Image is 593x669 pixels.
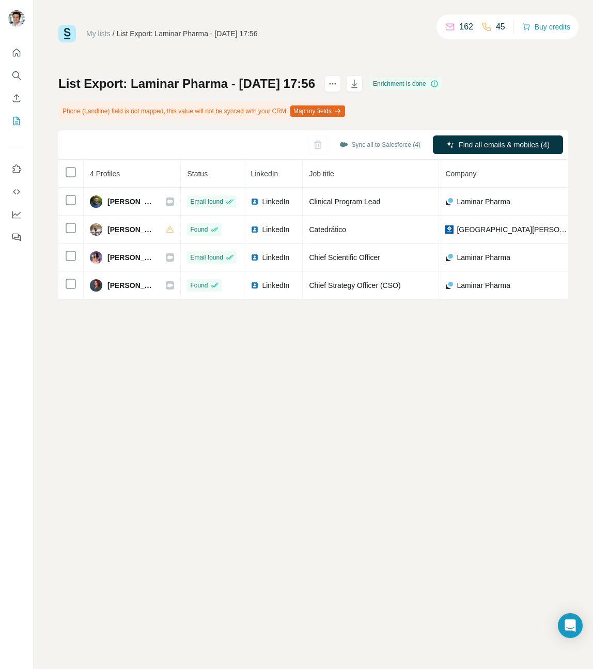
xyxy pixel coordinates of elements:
[251,197,259,206] img: LinkedIn logo
[90,170,120,178] span: 4 Profiles
[58,25,76,42] img: Surfe Logo
[90,279,102,292] img: Avatar
[190,225,208,234] span: Found
[8,183,25,201] button: Use Surfe API
[290,105,345,117] button: Map my fields
[457,224,569,235] span: [GEOGRAPHIC_DATA][PERSON_NAME]
[90,223,102,236] img: Avatar
[86,29,111,38] a: My lists
[90,195,102,208] img: Avatar
[251,281,259,290] img: LinkedIn logo
[262,224,289,235] span: LinkedIn
[8,10,25,27] img: Avatar
[187,170,208,178] span: Status
[251,253,259,262] img: LinkedIn logo
[459,21,473,33] p: 162
[309,253,380,262] span: Chief Scientific Officer
[90,251,102,264] img: Avatar
[370,78,442,90] div: Enrichment is done
[117,28,258,39] div: List Export: Laminar Pharma - [DATE] 17:56
[457,280,510,291] span: Laminar Pharma
[190,197,223,206] span: Email found
[107,224,155,235] span: [PERSON_NAME]
[309,281,400,290] span: Chief Strategy Officer (CSO)
[445,281,454,290] img: company-logo
[309,225,346,234] span: Catedrático
[190,253,223,262] span: Email found
[522,20,570,34] button: Buy credits
[457,252,510,263] span: Laminar Pharma
[324,75,341,92] button: actions
[113,28,115,39] li: /
[107,280,155,291] span: [PERSON_NAME]
[8,112,25,130] button: My lists
[8,43,25,62] button: Quick start
[8,160,25,178] button: Use Surfe on LinkedIn
[459,140,550,150] span: Find all emails & mobiles (4)
[8,205,25,224] button: Dashboard
[332,137,428,153] button: Sync all to Salesforce (4)
[251,170,278,178] span: LinkedIn
[58,102,347,120] div: Phone (Landline) field is not mapped, this value will not be synced with your CRM
[309,197,380,206] span: Clinical Program Lead
[8,228,25,247] button: Feedback
[107,252,155,263] span: [PERSON_NAME]
[251,225,259,234] img: LinkedIn logo
[190,281,208,290] span: Found
[445,253,454,262] img: company-logo
[107,196,155,207] span: [PERSON_NAME]
[457,196,510,207] span: Laminar Pharma
[58,75,315,92] h1: List Export: Laminar Pharma - [DATE] 17:56
[445,225,454,234] img: company-logo
[433,135,563,154] button: Find all emails & mobiles (4)
[262,280,289,291] span: LinkedIn
[496,21,505,33] p: 45
[445,170,476,178] span: Company
[445,197,454,206] img: company-logo
[309,170,334,178] span: Job title
[262,252,289,263] span: LinkedIn
[8,66,25,85] button: Search
[558,613,583,638] div: Open Intercom Messenger
[8,89,25,108] button: Enrich CSV
[262,196,289,207] span: LinkedIn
